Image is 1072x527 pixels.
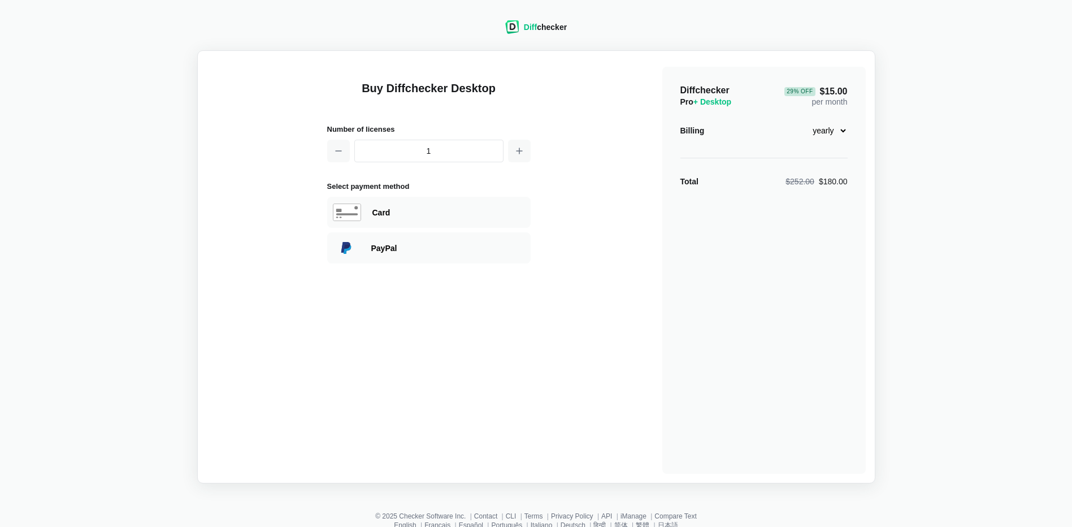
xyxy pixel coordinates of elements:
[784,87,847,96] span: $15.00
[505,20,519,34] img: Diffchecker logo
[785,177,814,186] span: $252.00
[327,123,531,135] h2: Number of licenses
[474,512,497,520] a: Contact
[551,512,593,520] a: Privacy Policy
[680,97,732,106] span: Pro
[693,97,731,106] span: + Desktop
[654,512,696,520] a: Compare Text
[784,87,815,96] div: 29 % Off
[354,140,504,162] input: 1
[524,23,537,32] span: Diff
[371,243,525,254] div: Paying with PayPal
[680,177,698,186] strong: Total
[327,232,531,263] div: Paying with PayPal
[785,176,847,187] div: $180.00
[680,85,730,95] span: Diffchecker
[680,125,705,136] div: Billing
[601,512,612,520] a: API
[327,197,531,228] div: Paying with Card
[375,513,474,520] li: © 2025 Checker Software Inc.
[327,80,531,110] h1: Buy Diffchecker Desktop
[524,21,567,33] div: checker
[784,85,847,107] div: per month
[372,207,525,218] div: Paying with Card
[327,180,531,192] h2: Select payment method
[505,27,567,36] a: Diffchecker logoDiffchecker
[620,512,646,520] a: iManage
[506,512,517,520] a: CLI
[524,512,543,520] a: Terms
